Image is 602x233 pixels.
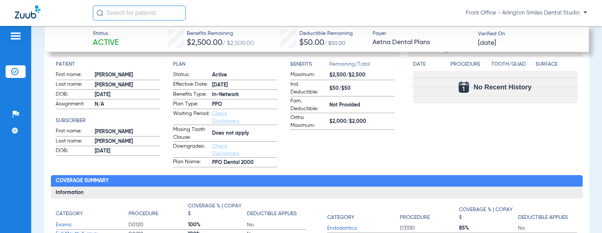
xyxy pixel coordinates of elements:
[518,202,577,224] app-breakdown-title: Deductible Applies
[290,60,329,68] h4: Benefits
[173,81,209,89] span: Effective Date:
[327,202,400,224] app-breakdown-title: Category
[10,32,22,40] img: hamburger-icon
[212,111,239,124] a: Check Disclaimers
[459,206,514,221] h4: Coverage % | Copay $
[459,82,469,93] img: Calendar
[290,71,327,80] span: Maximum:
[173,158,209,167] span: Plan Name:
[56,127,92,136] span: First name:
[474,83,531,91] span: No Recent History
[97,10,103,16] img: Search Icon
[400,202,459,224] app-breakdown-title: Procedure
[329,118,395,125] span: $2,000/$2,000
[56,221,129,229] span: Exams:
[491,60,533,71] app-breakdown-title: Tooth/Quad
[51,187,583,198] h3: Information
[56,137,92,146] span: Last name:
[247,221,306,229] span: No
[56,147,92,156] span: DOB:
[536,60,577,71] app-breakdown-title: Surface
[56,71,92,80] span: First name:
[187,39,222,47] span: $2,500.00
[212,71,277,79] span: Active
[459,202,518,224] app-breakdown-title: Coverage % | Copay $
[327,224,400,232] span: Endodontics:
[56,100,92,109] span: Assignment:
[56,60,160,68] h4: Patient
[93,38,119,48] span: Active
[222,40,254,46] span: / $2,500.00
[290,60,329,71] app-breakdown-title: Benefits
[450,60,488,68] h4: Procedure
[478,30,577,38] span: Verified On
[372,38,471,47] span: Aetna Dental Plans
[56,81,92,89] span: Last name:
[536,60,577,68] h4: Surface
[95,147,160,155] span: [DATE]
[329,101,395,109] span: Not Provided
[329,60,395,71] span: Remaining/Total
[173,142,209,157] span: Downgrades:
[212,159,277,167] span: PPO Dental 2000
[173,126,209,141] span: Missing Tooth Clause:
[466,9,587,17] span: Front Office - Arlington Smiles Dental Studio
[212,81,277,89] span: [DATE]
[173,91,209,99] span: Benefits Type:
[173,110,209,125] span: Waiting Period:
[247,210,297,218] h4: Deductible Applies
[95,138,160,145] span: [PERSON_NAME]
[95,81,160,89] span: [PERSON_NAME]
[324,41,345,46] span: / $50.00
[56,91,92,99] span: DOB:
[450,60,488,71] app-breakdown-title: Procedure
[212,144,239,156] a: Check Disclaimers
[95,91,160,99] span: [DATE]
[565,197,602,233] iframe: Chat Widget
[188,202,247,220] app-breakdown-title: Coverage % | Copay $
[518,214,568,221] h4: Deductible Applies
[327,214,354,221] h4: Category
[51,175,583,187] h2: Coverage Summary
[212,129,277,137] span: Does not apply
[93,6,186,20] input: Search for patients
[188,221,247,229] span: 100%
[173,71,209,80] span: Status:
[129,202,188,220] app-breakdown-title: Procedure
[129,221,188,229] span: D0120
[329,71,395,79] span: $2,500/$2,500
[95,71,160,79] span: [PERSON_NAME]
[129,210,159,218] h4: Procedure
[95,128,160,136] span: [PERSON_NAME]
[372,30,471,37] span: Payer
[290,97,327,113] span: Fam. Deductible:
[95,101,160,108] span: N/A
[413,60,444,71] app-breakdown-title: Date
[187,30,254,37] span: Benefits Remaining
[56,202,129,220] app-breakdown-title: Category
[290,114,327,129] span: Ortho Maximum:
[413,60,444,68] h4: Date
[329,85,395,92] span: $50/$50
[93,30,119,37] span: Status
[400,224,459,232] span: D3330
[56,117,160,125] h4: Subscriber
[173,60,277,68] h4: Plan
[478,39,496,48] span: [DATE]
[247,202,306,220] app-breakdown-title: Deductible Applies
[299,30,353,37] span: Deductible Remaining
[173,100,209,109] span: Plan Type:
[290,81,327,96] span: Ind. Deductible:
[518,224,577,232] span: No
[56,210,83,218] h4: Category
[459,224,518,232] span: 85%
[400,214,430,221] h4: Procedure
[188,202,243,218] h4: Coverage % | Copay $
[212,101,277,108] span: PPO
[491,60,533,68] h4: Tooth/Quad
[15,6,40,19] img: Zuub Logo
